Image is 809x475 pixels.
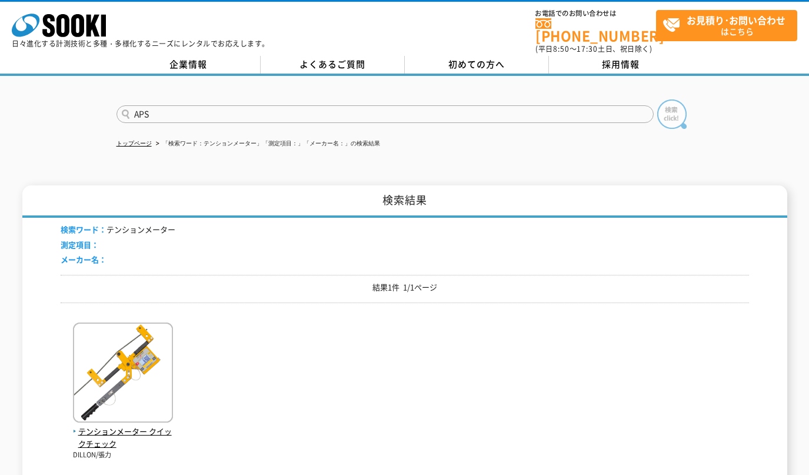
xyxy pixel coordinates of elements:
[61,224,175,236] li: テンションメーター
[116,105,654,123] input: 商品名、型式、NETIS番号を入力してください
[405,56,549,74] a: 初めての方へ
[12,40,269,47] p: 日々進化する計測技術と多種・多様化するニーズにレンタルでお応えします。
[549,56,693,74] a: 採用情報
[657,99,687,129] img: btn_search.png
[73,413,173,450] a: テンションメーター クイックチェック
[73,426,173,450] span: テンションメーター クイックチェック
[535,44,652,54] span: (平日 ～ 土日、祝日除く)
[22,185,787,218] h1: 検索結果
[154,138,380,150] li: 「検索ワード：テンションメーター」「測定項目：」「メーカー名：」の検索結果
[73,450,173,460] p: DILLON/張力
[448,58,505,71] span: 初めての方へ
[73,323,173,426] img: クイックチェック
[61,254,106,265] span: メーカー名：
[116,140,152,147] a: トップページ
[61,224,106,235] span: 検索ワード：
[61,281,749,294] p: 結果1件 1/1ページ
[577,44,598,54] span: 17:30
[662,11,797,40] span: はこちら
[61,239,99,250] span: 測定項目：
[535,10,656,17] span: お電話でのお問い合わせは
[116,56,261,74] a: 企業情報
[535,18,656,42] a: [PHONE_NUMBER]
[553,44,570,54] span: 8:50
[261,56,405,74] a: よくあるご質問
[687,13,785,27] strong: お見積り･お問い合わせ
[656,10,797,41] a: お見積り･お問い合わせはこちら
